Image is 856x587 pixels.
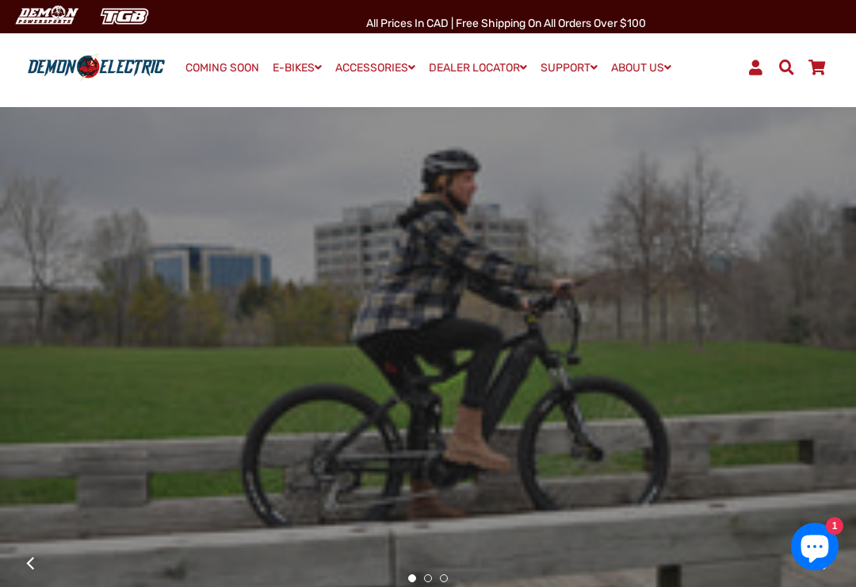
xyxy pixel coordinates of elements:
[424,574,432,582] button: 2 of 3
[423,56,533,79] a: DEALER LOCATOR
[535,56,603,79] a: SUPPORT
[180,57,265,79] a: COMING SOON
[24,53,169,82] img: Demon Electric logo
[366,17,646,30] span: All Prices in CAD | Free shipping on all orders over $100
[267,56,327,79] a: E-BIKES
[330,56,421,79] a: ACCESSORIES
[606,56,677,79] a: ABOUT US
[92,3,157,29] img: TGB Canada
[440,574,448,582] button: 3 of 3
[786,523,843,574] inbox-online-store-chat: Shopify online store chat
[408,574,416,582] button: 1 of 3
[8,3,84,29] img: Demon Electric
